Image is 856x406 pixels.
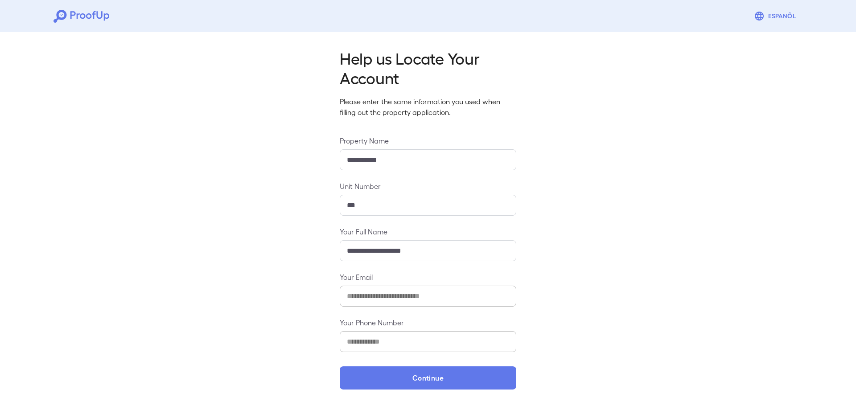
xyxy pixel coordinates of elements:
[750,7,802,25] button: Espanõl
[340,135,516,146] label: Property Name
[340,48,516,87] h2: Help us Locate Your Account
[340,317,516,328] label: Your Phone Number
[340,366,516,390] button: Continue
[340,181,516,191] label: Unit Number
[340,272,516,282] label: Your Email
[340,96,516,118] p: Please enter the same information you used when filling out the property application.
[340,226,516,237] label: Your Full Name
